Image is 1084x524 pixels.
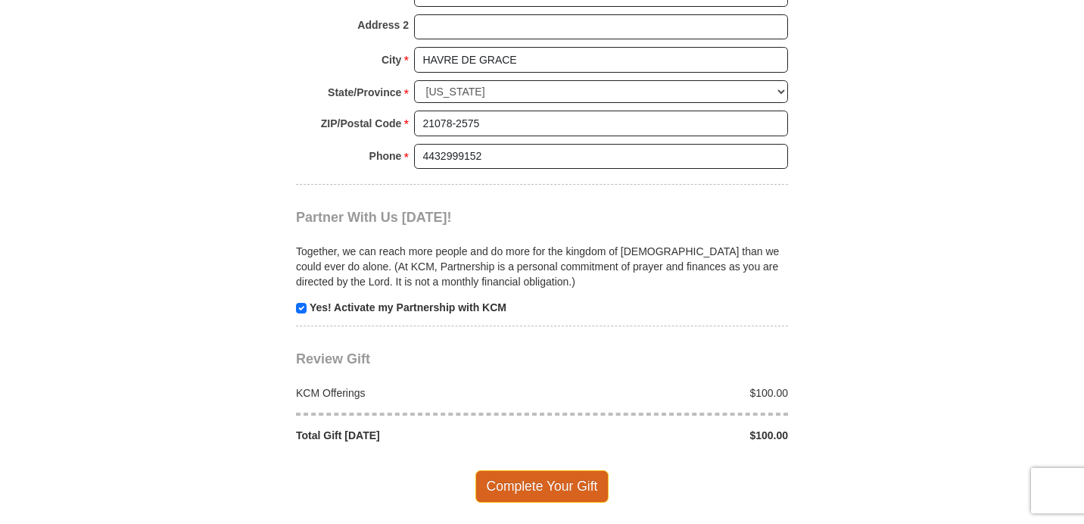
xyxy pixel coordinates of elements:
[328,82,401,103] strong: State/Province
[310,301,506,313] strong: Yes! Activate my Partnership with KCM
[357,14,409,36] strong: Address 2
[321,113,402,134] strong: ZIP/Postal Code
[475,470,609,502] span: Complete Your Gift
[542,385,796,401] div: $100.00
[542,428,796,443] div: $100.00
[288,385,543,401] div: KCM Offerings
[369,145,402,167] strong: Phone
[296,244,788,289] p: Together, we can reach more people and do more for the kingdom of [DEMOGRAPHIC_DATA] than we coul...
[288,428,543,443] div: Total Gift [DATE]
[296,351,370,366] span: Review Gift
[296,210,452,225] span: Partner With Us [DATE]!
[382,49,401,70] strong: City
